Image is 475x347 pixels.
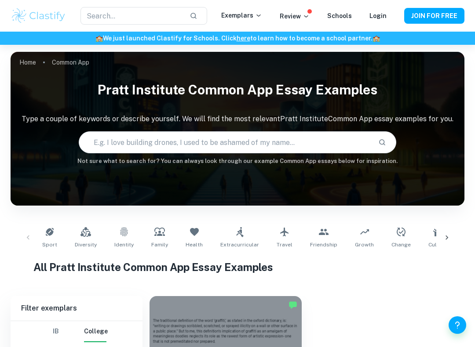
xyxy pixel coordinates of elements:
[11,114,464,124] p: Type a couple of keywords or describe yourself. We will find the most relevant Pratt Institute Co...
[45,321,108,342] div: Filter type choice
[114,241,134,249] span: Identity
[373,35,380,42] span: 🏫
[220,241,259,249] span: Extracurricular
[75,241,97,249] span: Diversity
[11,7,66,25] img: Clastify logo
[280,11,310,21] p: Review
[95,35,103,42] span: 🏫
[80,7,183,25] input: Search...
[186,241,203,249] span: Health
[375,135,390,150] button: Search
[310,241,337,249] span: Friendship
[369,12,387,19] a: Login
[221,11,262,20] p: Exemplars
[391,241,411,249] span: Change
[11,296,142,321] h6: Filter exemplars
[42,241,57,249] span: Sport
[19,56,36,69] a: Home
[327,12,352,19] a: Schools
[52,58,89,67] p: Common App
[404,8,464,24] button: JOIN FOR FREE
[237,35,250,42] a: here
[449,316,466,334] button: Help and Feedback
[277,241,292,249] span: Travel
[355,241,374,249] span: Growth
[151,241,168,249] span: Family
[11,76,464,103] h1: Pratt Institute Common App Essay Examples
[2,33,473,43] h6: We just launched Clastify for Schools. Click to learn how to become a school partner.
[428,241,447,249] span: Culture
[289,300,297,309] img: Marked
[11,157,464,166] h6: Not sure what to search for? You can always look through our example Common App essays below for ...
[33,259,442,275] h1: All Pratt Institute Common App Essay Examples
[84,321,108,342] button: College
[45,321,66,342] button: IB
[79,130,371,155] input: E.g. I love building drones, I used to be ashamed of my name...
